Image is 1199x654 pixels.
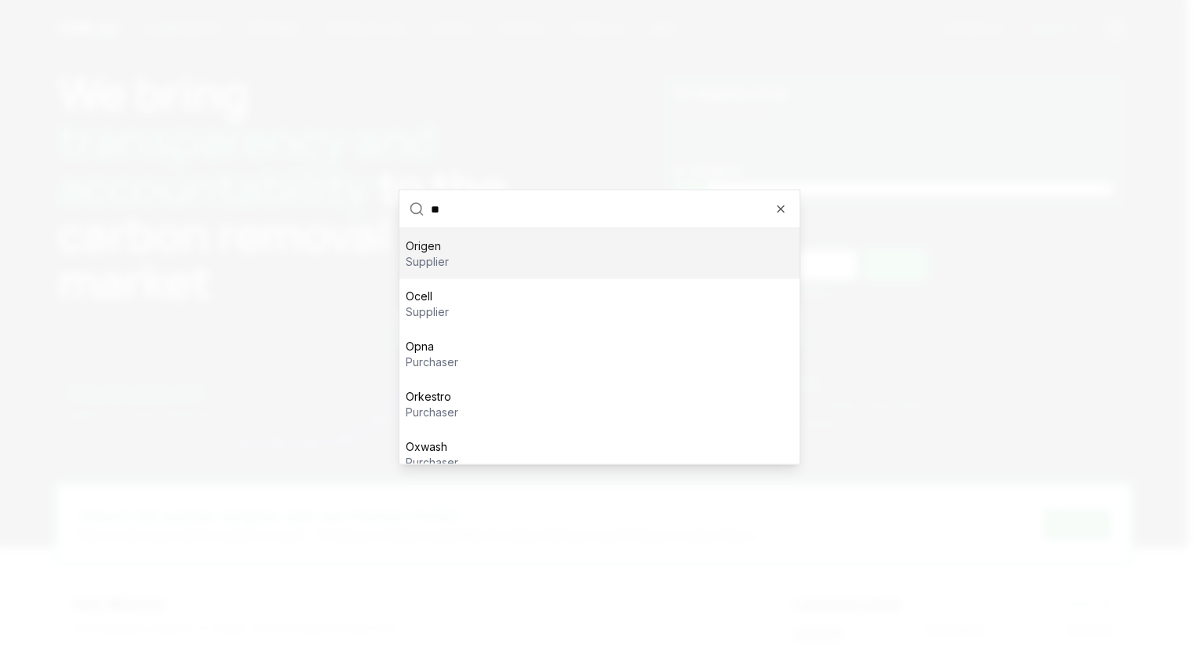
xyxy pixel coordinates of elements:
p: purchaser [406,354,458,370]
p: supplier [406,304,449,320]
p: Orkestro [406,389,458,405]
p: Opna [406,339,458,354]
p: Origen [406,238,449,254]
p: Ocell [406,289,449,304]
p: purchaser [406,455,458,471]
p: Oxwash [406,439,458,455]
p: purchaser [406,405,458,420]
p: supplier [406,254,449,270]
